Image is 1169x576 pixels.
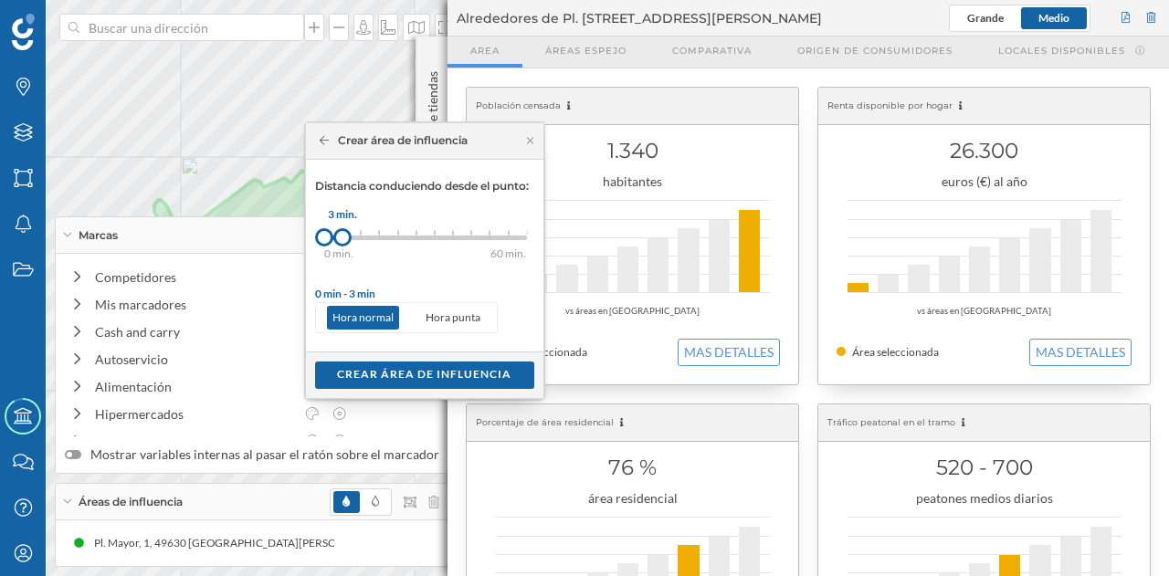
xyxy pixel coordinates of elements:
[467,404,798,442] div: Porcentaje de área residencial
[485,173,780,191] div: habitantes
[315,178,534,194] p: Distancia conduciendo desde el punto:
[837,302,1132,320] div: vs áreas en [GEOGRAPHIC_DATA]
[324,245,370,263] div: 0 min.
[678,339,780,366] button: MAS DETALLES
[12,14,35,50] img: Geoblink Logo
[320,205,365,224] div: 3 min.
[967,11,1004,25] span: Grande
[470,44,500,58] span: Area
[852,345,939,359] span: Área seleccionada
[424,64,442,153] p: Red de tiendas
[457,9,822,27] span: Alrededores de Pl. [STREET_ADDRESS][PERSON_NAME]
[95,432,294,451] div: Supermercados
[37,13,101,29] span: Soporte
[95,322,294,341] div: Cash and carry
[797,44,953,58] span: Origen de consumidores
[467,88,798,125] div: Población censada
[95,377,294,396] div: Alimentación
[320,132,469,149] div: Crear área de influencia
[327,306,399,330] p: Hora normal
[420,306,486,330] p: Hora punta
[95,267,321,287] div: Competidores
[490,245,563,263] div: 60 min.
[818,404,1150,442] div: Tráfico peatonal en el tramo
[837,489,1132,508] div: peatones medios diarios
[1029,339,1132,366] button: MAS DETALLES
[65,445,439,464] label: Mostrar variables internas al pasar el ratón sobre el marcador
[545,44,627,58] span: Áreas espejo
[315,286,534,302] div: 0 min - 3 min
[95,295,294,314] div: Mis marcadores
[837,450,1132,485] h1: 520 - 700
[485,489,780,508] div: área residencial
[485,450,780,485] h1: 76 %
[485,133,780,168] h1: 1.340
[998,44,1125,58] span: Locales disponibles
[79,494,183,510] span: Áreas de influencia
[79,227,118,244] span: Marcas
[485,302,780,320] div: vs áreas en [GEOGRAPHIC_DATA]
[837,133,1132,168] h1: 26.300
[1038,11,1069,25] span: Medio
[837,173,1132,191] div: euros (€) al año
[95,350,294,369] div: Autoservicio
[95,404,294,424] div: Hipermercados
[818,88,1150,125] div: Renta disponible por hogar
[672,44,752,58] span: Comparativa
